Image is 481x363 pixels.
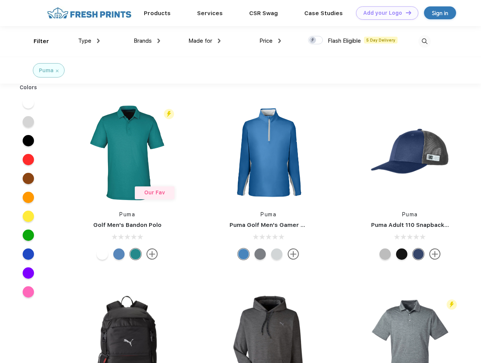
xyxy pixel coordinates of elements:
span: Brands [134,37,152,44]
img: desktop_search.svg [418,35,431,48]
img: func=resize&h=266 [77,102,177,203]
a: CSR Swag [249,10,278,17]
div: Lake Blue [113,248,125,260]
div: Peacoat with Qut Shd [413,248,424,260]
div: Pma Blk with Pma Blk [396,248,407,260]
span: Flash Eligible [328,37,361,44]
img: more.svg [146,248,158,260]
a: Sign in [424,6,456,19]
a: Puma [119,211,135,217]
img: dropdown.png [218,39,220,43]
a: Products [144,10,171,17]
span: Type [78,37,91,44]
img: more.svg [429,248,441,260]
div: Filter [34,37,49,46]
img: dropdown.png [157,39,160,43]
a: Puma [402,211,418,217]
img: DT [406,11,411,15]
span: Made for [188,37,212,44]
span: 5 Day Delivery [364,37,398,43]
a: Puma [261,211,276,217]
span: Price [259,37,273,44]
div: Green Lagoon [130,248,141,260]
div: High Rise [271,248,282,260]
div: Add your Logo [363,10,402,16]
img: flash_active_toggle.svg [447,299,457,310]
img: more.svg [288,248,299,260]
img: func=resize&h=266 [360,102,460,203]
a: Puma Golf Men's Gamer Golf Quarter-Zip [230,222,349,228]
div: Quarry with Brt Whit [379,248,391,260]
span: Our Fav [144,189,165,195]
div: Puma [39,67,54,74]
img: fo%20logo%202.webp [45,6,134,20]
a: Services [197,10,223,17]
img: dropdown.png [97,39,100,43]
div: Bright White [97,248,108,260]
img: flash_active_toggle.svg [164,109,174,119]
img: filter_cancel.svg [56,70,59,72]
a: Golf Men's Bandon Polo [93,222,162,228]
div: Quiet Shade [254,248,266,260]
div: Bright Cobalt [238,248,249,260]
div: Colors [14,84,43,92]
img: dropdown.png [278,39,281,43]
div: Sign in [432,9,448,17]
img: func=resize&h=266 [218,102,319,203]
